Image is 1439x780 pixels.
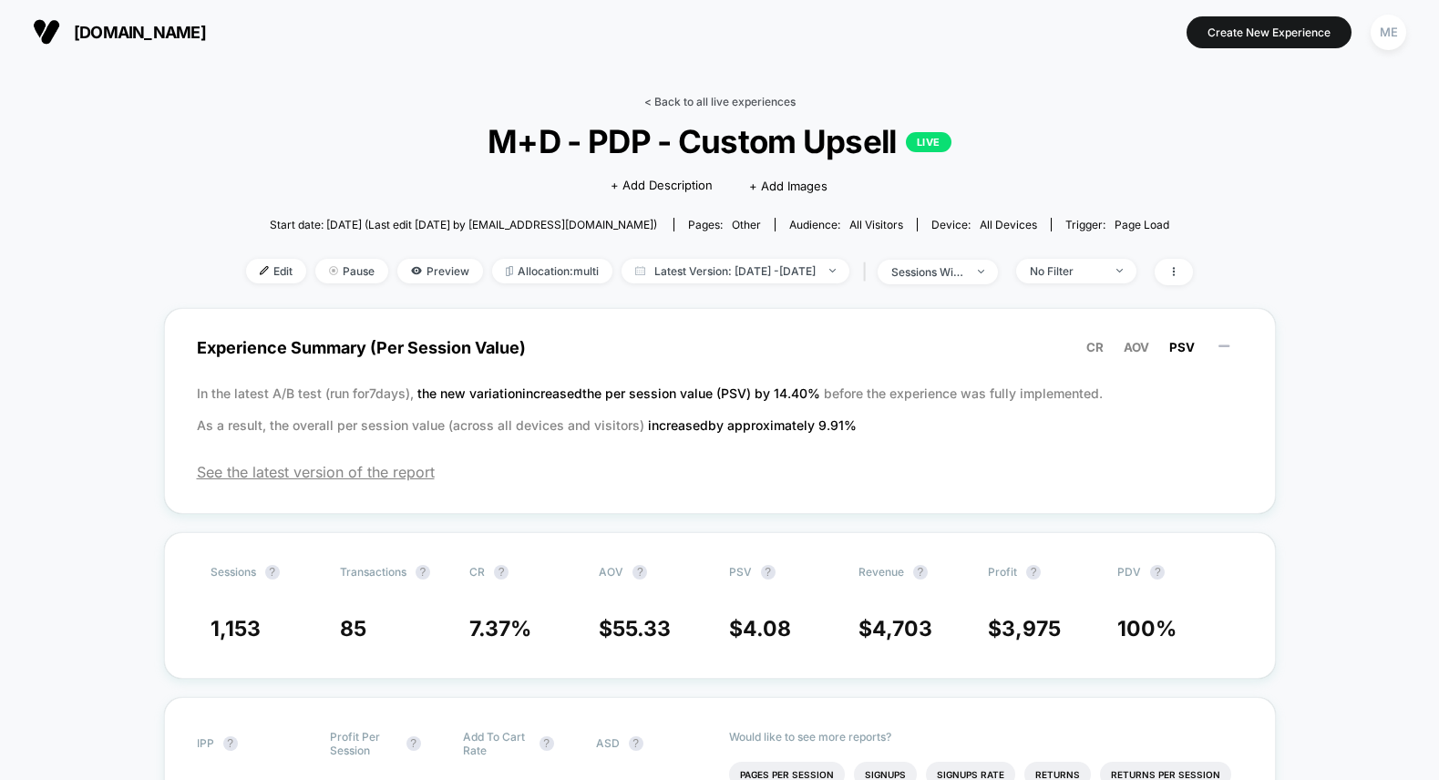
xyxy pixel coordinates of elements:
[829,269,836,272] img: end
[906,132,951,152] p: LIVE
[648,417,857,433] span: increased by approximately 9.91 %
[315,259,388,283] span: Pause
[406,736,421,751] button: ?
[270,218,657,231] span: Start date: [DATE] (Last edit [DATE] by [EMAIL_ADDRESS][DOMAIN_NAME])
[1169,340,1195,354] span: PSV
[1365,14,1412,51] button: ME
[632,565,647,580] button: ?
[417,385,824,401] span: the new variation increased the per session value (PSV) by 14.40 %
[729,565,752,579] span: PSV
[635,266,645,275] img: calendar
[732,218,761,231] span: other
[1187,16,1352,48] button: Create New Experience
[858,565,904,579] span: Revenue
[988,565,1017,579] span: Profit
[596,736,620,750] span: ASD
[599,565,623,579] span: AOV
[789,218,903,231] div: Audience:
[729,730,1243,744] p: Would like to see more reports?
[644,95,796,108] a: < Back to all live experiences
[246,259,306,283] span: Edit
[340,565,406,579] span: Transactions
[197,463,1243,481] span: See the latest version of the report
[1065,218,1169,231] div: Trigger:
[416,565,430,580] button: ?
[397,259,483,283] span: Preview
[978,270,984,273] img: end
[1164,339,1200,355] button: PSV
[743,616,791,641] span: 4.08
[761,565,776,580] button: ?
[223,736,238,751] button: ?
[260,266,269,275] img: edit
[749,179,827,193] span: + Add Images
[1081,339,1109,355] button: CR
[1117,565,1141,579] span: PDV
[872,616,932,641] span: 4,703
[917,218,1051,231] span: Device:
[1030,264,1103,278] div: No Filter
[463,730,530,757] span: Add To Cart Rate
[197,377,1243,441] p: In the latest A/B test (run for 7 days), before the experience was fully implemented. As a result...
[599,616,671,641] span: $
[27,17,211,46] button: [DOMAIN_NAME]
[197,327,1243,368] span: Experience Summary (Per Session Value)
[849,218,903,231] span: All Visitors
[1116,269,1123,272] img: end
[1150,565,1165,580] button: ?
[1124,340,1149,354] span: AOV
[293,122,1146,160] span: M+D - PDP - Custom Upsell
[469,565,485,579] span: CR
[913,565,928,580] button: ?
[330,730,397,757] span: Profit Per Session
[858,616,932,641] span: $
[612,616,671,641] span: 55.33
[33,18,60,46] img: Visually logo
[1115,218,1169,231] span: Page Load
[688,218,761,231] div: Pages:
[980,218,1037,231] span: all devices
[197,736,214,750] span: IPP
[858,259,878,285] span: |
[1002,616,1061,641] span: 3,975
[506,266,513,276] img: rebalance
[629,736,643,751] button: ?
[492,259,612,283] span: Allocation: multi
[340,616,366,641] span: 85
[265,565,280,580] button: ?
[494,565,509,580] button: ?
[1118,339,1155,355] button: AOV
[329,266,338,275] img: end
[1026,565,1041,580] button: ?
[1371,15,1406,50] div: ME
[469,616,531,641] span: 7.37 %
[1086,340,1104,354] span: CR
[74,23,206,42] span: [DOMAIN_NAME]
[622,259,849,283] span: Latest Version: [DATE] - [DATE]
[211,565,256,579] span: Sessions
[1117,616,1177,641] span: 100 %
[540,736,554,751] button: ?
[729,616,791,641] span: $
[611,177,713,195] span: + Add Description
[211,616,261,641] span: 1,153
[891,265,964,279] div: sessions with impression
[988,616,1061,641] span: $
